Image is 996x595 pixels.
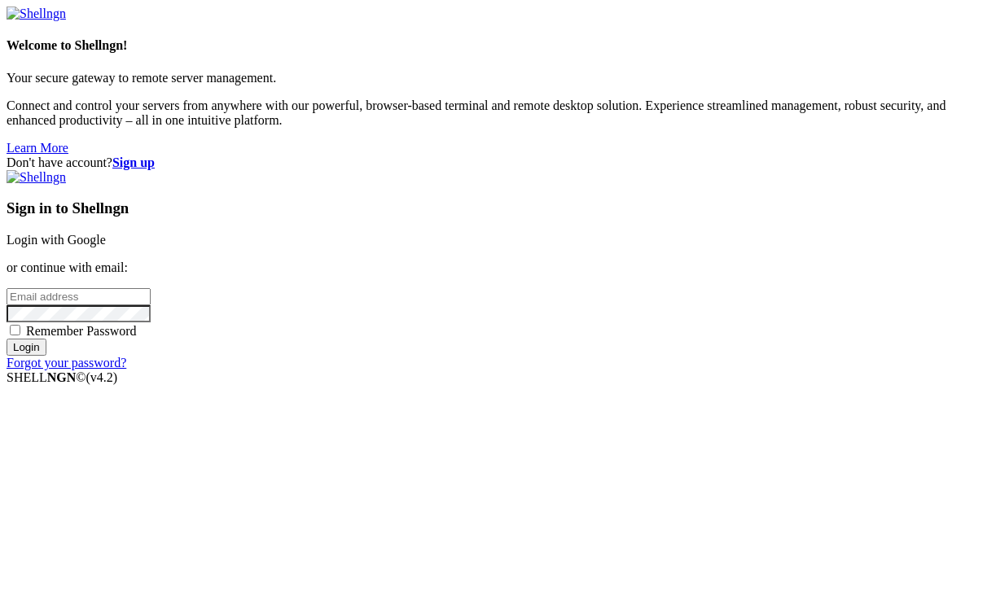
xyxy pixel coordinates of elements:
img: Shellngn [7,7,66,21]
span: 4.2.0 [86,370,118,384]
input: Remember Password [10,325,20,335]
input: Login [7,339,46,356]
p: Your secure gateway to remote server management. [7,71,989,85]
p: Connect and control your servers from anywhere with our powerful, browser-based terminal and remo... [7,98,989,128]
b: NGN [47,370,77,384]
a: Sign up [112,155,155,169]
input: Email address [7,288,151,305]
span: SHELL © [7,370,117,384]
a: Forgot your password? [7,356,126,370]
p: or continue with email: [7,260,989,275]
img: Shellngn [7,170,66,185]
span: Remember Password [26,324,137,338]
a: Login with Google [7,233,106,247]
div: Don't have account? [7,155,989,170]
a: Learn More [7,141,68,155]
h4: Welcome to Shellngn! [7,38,989,53]
h3: Sign in to Shellngn [7,199,989,217]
